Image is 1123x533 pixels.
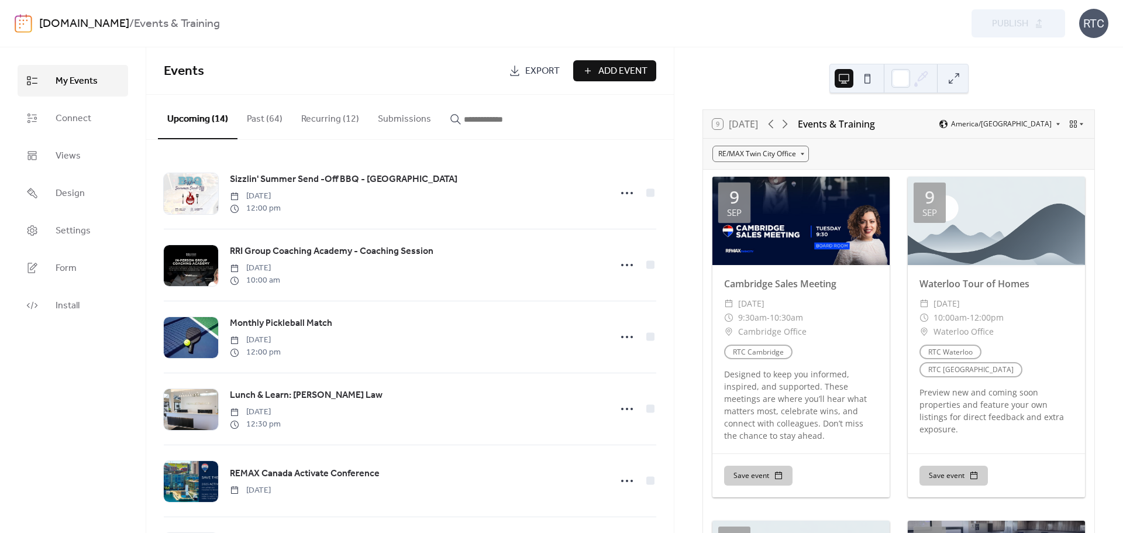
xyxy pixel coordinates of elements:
[738,325,807,339] span: Cambridge Office
[230,334,281,346] span: [DATE]
[712,368,890,442] div: Designed to keep you informed, inspired, and supported. These meetings are where you’ll hear what...
[230,418,281,431] span: 12:30 pm
[933,297,960,311] span: [DATE]
[727,208,742,217] div: Sep
[724,311,733,325] div: ​
[922,208,937,217] div: Sep
[56,224,91,238] span: Settings
[1079,9,1108,38] div: RTC
[230,274,280,287] span: 10:00 am
[925,188,935,206] div: 9
[56,262,77,276] span: Form
[18,102,128,134] a: Connect
[738,297,764,311] span: [DATE]
[230,172,457,187] a: Sizzlin' Summer Send -Off BBQ - [GEOGRAPHIC_DATA]
[230,202,281,215] span: 12:00 pm
[712,277,890,291] div: Cambridge Sales Meeting
[237,95,292,138] button: Past (64)
[724,466,793,486] button: Save event
[230,467,380,481] span: REMAX Canada Activate Conference
[230,388,383,403] span: Lunch & Learn: [PERSON_NAME] Law
[18,215,128,246] a: Settings
[230,466,380,482] a: REMAX Canada Activate Conference
[598,64,647,78] span: Add Event
[56,299,80,313] span: Install
[230,244,433,259] a: RRI Group Coaching Academy - Coaching Session
[724,297,733,311] div: ​
[15,14,32,33] img: logo
[18,65,128,97] a: My Events
[919,466,988,486] button: Save event
[56,112,91,126] span: Connect
[967,311,970,325] span: -
[525,64,560,78] span: Export
[39,13,129,35] a: [DOMAIN_NAME]
[56,74,98,88] span: My Events
[919,311,929,325] div: ​
[500,60,569,81] a: Export
[230,346,281,359] span: 12:00 pm
[724,325,733,339] div: ​
[767,311,770,325] span: -
[919,297,929,311] div: ​
[798,117,875,131] div: Events & Training
[738,311,767,325] span: 9:30am
[230,262,280,274] span: [DATE]
[951,121,1052,128] span: America/[GEOGRAPHIC_DATA]
[908,386,1085,435] div: Preview new and coming soon properties and feature your own listings for direct feedback and extr...
[164,59,204,84] span: Events
[134,13,220,35] b: Events & Training
[292,95,368,138] button: Recurring (12)
[129,13,134,35] b: /
[230,406,281,418] span: [DATE]
[230,388,383,403] a: Lunch & Learn: [PERSON_NAME] Law
[56,149,81,163] span: Views
[729,188,739,206] div: 9
[770,311,803,325] span: 10:30am
[573,60,656,81] button: Add Event
[368,95,440,138] button: Submissions
[230,316,332,331] a: Monthly Pickleball Match
[970,311,1004,325] span: 12:00pm
[919,325,929,339] div: ​
[18,140,128,171] a: Views
[230,317,332,331] span: Monthly Pickleball Match
[230,173,457,187] span: Sizzlin' Summer Send -Off BBQ - [GEOGRAPHIC_DATA]
[56,187,85,201] span: Design
[158,95,237,139] button: Upcoming (14)
[908,277,1085,291] div: Waterloo Tour of Homes
[230,190,281,202] span: [DATE]
[933,325,994,339] span: Waterloo Office
[18,177,128,209] a: Design
[933,311,967,325] span: 10:00am
[230,484,271,497] span: [DATE]
[18,290,128,321] a: Install
[18,252,128,284] a: Form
